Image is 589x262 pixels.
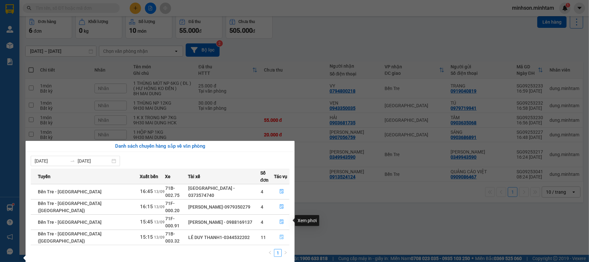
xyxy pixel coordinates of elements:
div: [GEOGRAPHIC_DATA] - 0373574740 [188,185,260,199]
input: Đến ngày [78,157,110,165]
button: file-done [274,232,289,243]
button: file-done [274,217,289,227]
span: Xe [165,173,170,180]
span: Bến Tre - [GEOGRAPHIC_DATA] ([GEOGRAPHIC_DATA]) [38,201,102,213]
span: Bến Tre - [GEOGRAPHIC_DATA] [38,189,102,194]
button: file-done [274,187,289,197]
span: 16:15 [140,204,153,210]
span: file-done [279,220,284,225]
span: 13/09 [154,235,165,240]
span: swap-right [70,158,75,164]
span: 4 [261,204,263,210]
span: 4 [261,220,263,225]
span: Tài xế [188,173,200,180]
span: 11 [261,235,266,240]
span: 71B-002.75 [165,186,180,198]
span: Bến Tre - [GEOGRAPHIC_DATA] ([GEOGRAPHIC_DATA]) [38,231,102,244]
div: Danh sách chuyến hàng sắp về văn phòng [31,142,289,150]
span: 71B-003.32 [165,231,180,244]
button: file-done [274,202,289,212]
span: to [70,158,75,164]
span: Tuyến [38,173,50,180]
a: 1 [274,249,281,256]
span: 13/09 [154,220,165,224]
div: Xem phơi [295,215,319,226]
span: Tác vụ [274,173,287,180]
span: 15:15 [140,234,153,240]
span: file-done [279,189,284,194]
button: right [282,249,289,257]
span: file-done [279,204,284,210]
li: Previous Page [266,249,274,257]
div: [PERSON_NAME]-0979350279 [188,203,260,211]
span: 71F-000.20 [165,201,180,213]
span: file-done [279,235,284,240]
span: 16:45 [140,188,153,194]
span: left [268,251,272,255]
span: 15:45 [140,219,153,225]
div: LÊ DUY THANH1-0344532202 [188,234,260,241]
span: Bến Tre - [GEOGRAPHIC_DATA] [38,220,102,225]
span: 4 [261,189,263,194]
span: 13/09 [154,189,165,194]
span: 71F-000.91 [165,216,180,228]
span: Số đơn [260,169,274,184]
span: Xuất bến [140,173,158,180]
div: [PERSON_NAME] - 0988169137 [188,219,260,226]
button: left [266,249,274,257]
input: Từ ngày [35,157,67,165]
li: 1 [274,249,282,257]
span: 13/09 [154,205,165,209]
span: right [284,251,288,255]
li: Next Page [282,249,289,257]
